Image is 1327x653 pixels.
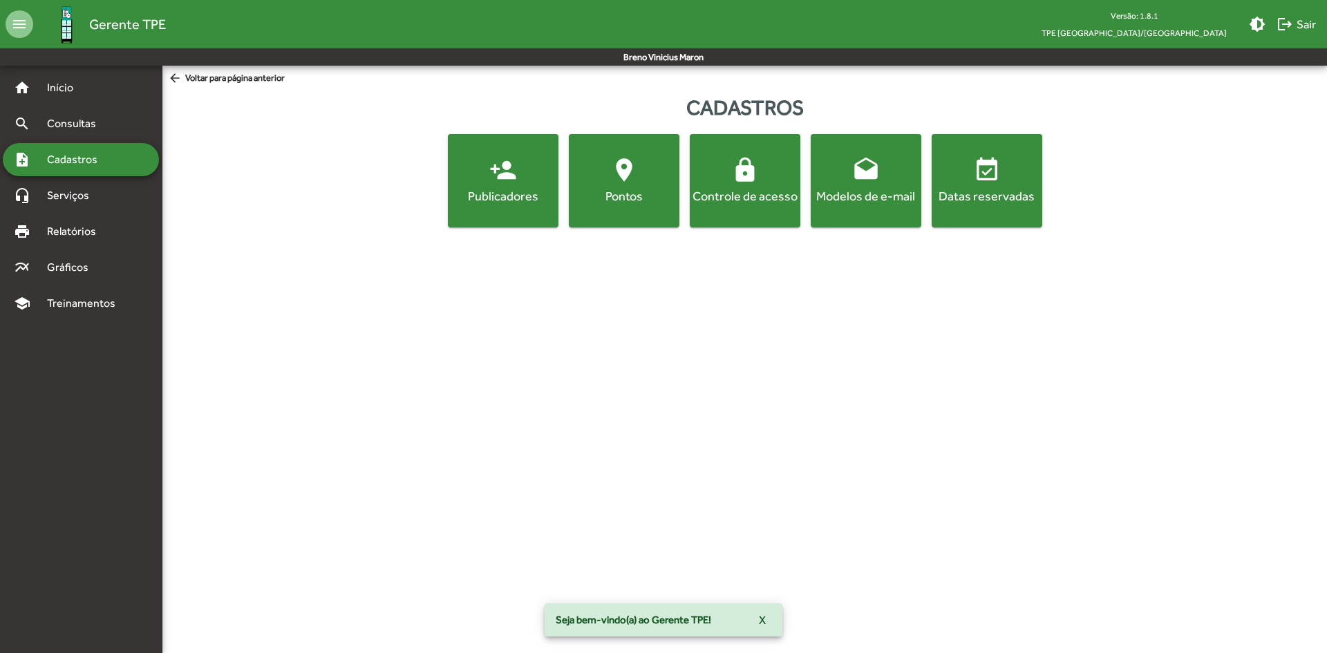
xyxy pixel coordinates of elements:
div: Datas reservadas [934,187,1039,205]
div: Controle de acesso [693,187,798,205]
mat-icon: note_add [14,151,30,168]
span: Cadastros [39,151,115,168]
span: Gerente TPE [89,13,166,35]
img: Logo [44,2,89,47]
span: Consultas [39,115,114,132]
mat-icon: arrow_back [168,71,185,86]
div: Publicadores [451,187,556,205]
span: Serviços [39,187,108,204]
mat-icon: event_available [973,156,1001,184]
mat-icon: lock [731,156,759,184]
mat-icon: location_on [610,156,638,184]
button: Modelos de e-mail [811,134,921,227]
div: Cadastros [162,92,1327,123]
div: Pontos [572,187,677,205]
div: Versão: 1.8.1 [1030,7,1238,24]
mat-icon: search [14,115,30,132]
span: X [759,607,766,632]
mat-icon: headset_mic [14,187,30,204]
button: Pontos [569,134,679,227]
span: Início [39,79,93,96]
button: Controle de acesso [690,134,800,227]
button: Publicadores [448,134,558,227]
mat-icon: logout [1277,16,1293,32]
mat-icon: drafts [852,156,880,184]
button: Datas reservadas [932,134,1042,227]
span: Relatórios [39,223,114,240]
a: Gerente TPE [33,2,166,47]
mat-icon: home [14,79,30,96]
button: X [748,607,777,632]
div: Modelos de e-mail [813,187,919,205]
button: Sair [1271,12,1321,37]
mat-icon: person_add [489,156,517,184]
span: TPE [GEOGRAPHIC_DATA]/[GEOGRAPHIC_DATA] [1030,24,1238,41]
span: Voltar para página anterior [168,71,285,86]
span: Sair [1277,12,1316,37]
mat-icon: brightness_medium [1249,16,1265,32]
mat-icon: menu [6,10,33,38]
mat-icon: print [14,223,30,240]
span: Seja bem-vindo(a) ao Gerente TPE! [556,613,711,627]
